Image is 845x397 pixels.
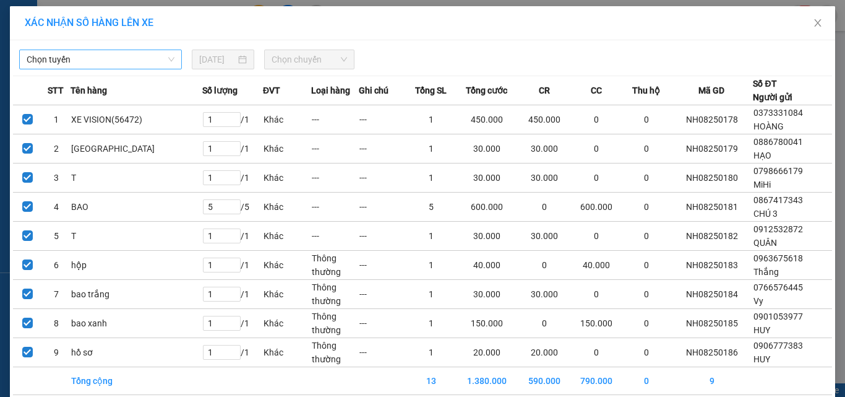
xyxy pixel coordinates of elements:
td: Thông thường [311,309,359,338]
td: NH08250179 [671,134,753,164]
td: 0 [518,309,570,338]
td: --- [359,105,407,134]
td: / 1 [202,134,263,164]
span: Tên hàng [71,84,107,97]
td: 40.000 [570,251,622,280]
td: NH08250185 [671,309,753,338]
span: HUY [753,325,770,335]
td: Khác [263,251,311,280]
td: --- [359,338,407,367]
span: Tổng SL [415,84,447,97]
span: 0901053977 [753,312,803,321]
td: NH08250182 [671,222,753,251]
span: Đã thu : [9,79,47,92]
td: 30.000 [455,280,519,309]
span: Gửi: [11,11,30,24]
td: 0 [518,193,570,222]
td: 30.000 [518,280,570,309]
td: --- [359,309,407,338]
div: [GEOGRAPHIC_DATA] [11,11,136,38]
td: NH08250186 [671,338,753,367]
td: 150.000 [455,309,519,338]
span: Vy [753,296,763,306]
span: CR [539,84,550,97]
td: 20.000 [455,338,519,367]
td: 30.000 [455,222,519,251]
span: 0912532872 [753,224,803,234]
td: Khác [263,338,311,367]
td: / 5 [202,193,263,222]
td: T [71,222,202,251]
div: 0906777383 [11,53,136,71]
td: 3 [42,164,71,193]
td: bao trắng [71,280,202,309]
span: Mã GD [698,84,724,97]
td: 30.000 [518,134,570,164]
td: 0 [570,105,622,134]
td: 0 [570,280,622,309]
td: NH08250184 [671,280,753,309]
td: 0 [622,367,671,395]
span: Chọn chuyến [272,50,348,69]
span: XÁC NHẬN SỐ HÀNG LÊN XE [25,17,153,28]
td: NH08250178 [671,105,753,134]
td: NH08250181 [671,193,753,222]
span: Thu hộ [632,84,660,97]
td: 30.000 [455,164,519,193]
td: 590.000 [518,367,570,395]
td: 0 [622,164,671,193]
td: / 1 [202,105,263,134]
td: [GEOGRAPHIC_DATA] [71,134,202,164]
span: Tổng cước [466,84,507,97]
span: 0906777383 [753,341,803,351]
td: 790.000 [570,367,622,395]
span: QUÂN [753,238,777,248]
td: Khác [263,193,311,222]
td: 1 [407,280,455,309]
td: 9 [42,338,71,367]
td: Khác [263,134,311,164]
td: 0 [622,105,671,134]
span: 0766576445 [753,282,803,292]
td: Thông thường [311,280,359,309]
td: / 1 [202,222,263,251]
td: bao xanh [71,309,202,338]
span: MiHi [753,180,771,190]
td: T [71,164,202,193]
td: 1.380.000 [455,367,519,395]
td: --- [311,193,359,222]
span: HẠO [753,151,771,160]
td: / 1 [202,309,263,338]
td: Tổng cộng [71,367,202,395]
span: CHÚ 3 [753,209,778,219]
td: --- [359,193,407,222]
div: [PERSON_NAME] [145,11,244,38]
td: 2 [42,134,71,164]
td: 0 [570,164,622,193]
span: Chọn tuyến [27,50,174,69]
td: 1 [407,222,455,251]
div: VÂN [145,38,244,53]
td: 1 [407,309,455,338]
td: 5 [407,193,455,222]
td: / 1 [202,338,263,367]
td: 450.000 [455,105,519,134]
td: --- [359,164,407,193]
span: Số lượng [202,84,238,97]
td: XE VISION(56472) [71,105,202,134]
td: --- [311,222,359,251]
td: Thông thường [311,338,359,367]
td: 30.000 [518,164,570,193]
td: 0 [622,193,671,222]
td: 0 [570,338,622,367]
td: --- [311,105,359,134]
div: HUY [11,38,136,53]
td: 8 [42,309,71,338]
span: close [813,18,823,28]
span: 0886780041 [753,137,803,147]
div: Số ĐT Người gửi [753,77,792,104]
td: 30.000 [455,134,519,164]
td: --- [311,164,359,193]
td: --- [359,280,407,309]
td: 450.000 [518,105,570,134]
